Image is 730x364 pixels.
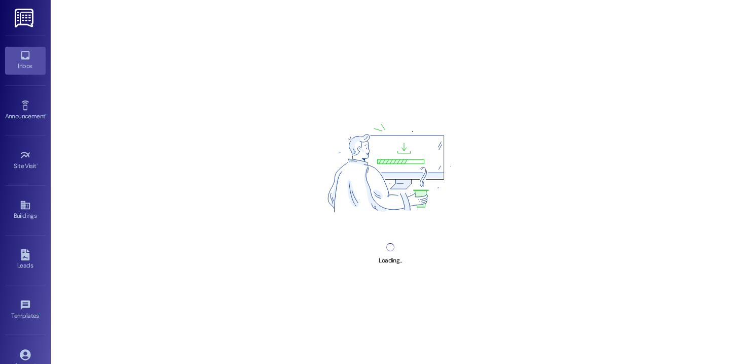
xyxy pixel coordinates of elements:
[379,255,401,266] div: Loading...
[5,196,46,224] a: Buildings
[5,296,46,324] a: Templates •
[45,111,47,118] span: •
[5,47,46,74] a: Inbox
[5,246,46,274] a: Leads
[36,161,38,168] span: •
[39,311,41,318] span: •
[15,9,35,27] img: ResiDesk Logo
[5,147,46,174] a: Site Visit •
